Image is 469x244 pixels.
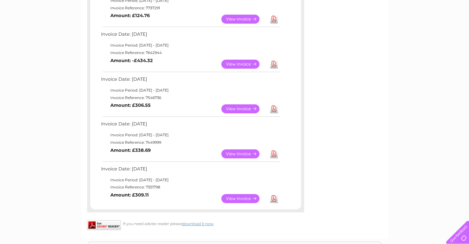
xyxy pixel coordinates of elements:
[428,26,443,31] a: Contact
[352,3,395,11] a: 0333 014 3131
[100,183,281,191] td: Invoice Reference: 7351798
[100,4,281,12] td: Invoice Reference: 7737291
[100,87,281,94] td: Invoice Period: [DATE] - [DATE]
[415,26,424,31] a: Blog
[100,176,281,184] td: Invoice Period: [DATE] - [DATE]
[221,149,267,158] a: View
[182,221,214,226] a: download it now
[221,60,267,69] a: View
[221,15,267,24] a: View
[393,26,411,31] a: Telecoms
[110,147,151,153] b: Amount: £338.69
[88,3,381,30] div: Clear Business is a trading name of Verastar Limited (registered in [GEOGRAPHIC_DATA] No. 3667643...
[100,139,281,146] td: Invoice Reference: 7449999
[100,42,281,49] td: Invoice Period: [DATE] - [DATE]
[270,149,278,158] a: Download
[87,220,304,226] div: If you need adobe reader please .
[100,131,281,139] td: Invoice Period: [DATE] - [DATE]
[100,75,281,87] td: Invoice Date: [DATE]
[100,94,281,102] td: Invoice Reference: 7546736
[375,26,389,31] a: Energy
[270,194,278,203] a: Download
[221,104,267,113] a: View
[270,60,278,69] a: Download
[110,58,153,63] b: Amount: -£434.32
[221,194,267,203] a: View
[110,102,151,108] b: Amount: £306.55
[16,16,48,35] img: logo.png
[360,26,372,31] a: Water
[100,30,281,42] td: Invoice Date: [DATE]
[110,13,150,18] b: Amount: £124.76
[100,165,281,176] td: Invoice Date: [DATE]
[449,26,463,31] a: Log out
[100,120,281,131] td: Invoice Date: [DATE]
[100,49,281,56] td: Invoice Reference: 7642944
[270,15,278,24] a: Download
[110,192,149,198] b: Amount: £309.11
[270,104,278,113] a: Download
